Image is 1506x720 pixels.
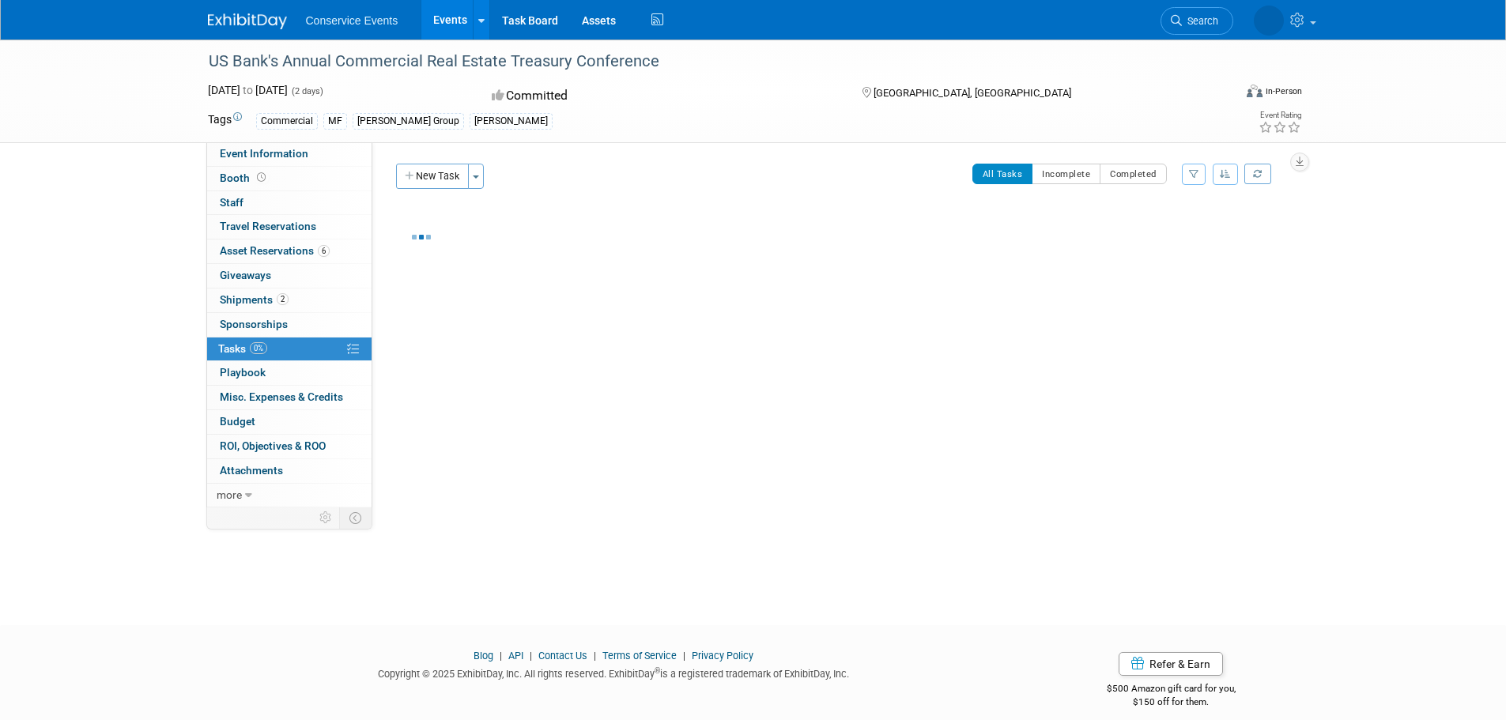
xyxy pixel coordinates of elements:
a: Privacy Policy [692,650,753,662]
button: All Tasks [972,164,1033,184]
div: In-Person [1265,85,1302,97]
span: ROI, Objectives & ROO [220,439,326,452]
button: Completed [1100,164,1167,184]
a: Misc. Expenses & Credits [207,386,372,409]
button: Incomplete [1032,164,1100,184]
a: API [508,650,523,662]
a: ROI, Objectives & ROO [207,435,372,458]
a: Playbook [207,361,372,385]
span: Tasks [218,342,267,355]
div: Committed [487,82,836,110]
span: Search [1182,15,1218,27]
span: 2 [277,293,289,305]
td: Personalize Event Tab Strip [312,507,340,528]
div: [PERSON_NAME] [470,113,553,130]
a: Attachments [207,459,372,483]
a: Booth [207,167,372,190]
div: [PERSON_NAME] Group [353,113,464,130]
span: (2 days) [290,86,323,96]
span: Misc. Expenses & Credits [220,390,343,403]
span: to [240,84,255,96]
img: loading... [412,235,431,239]
span: Booth [220,172,269,184]
a: Terms of Service [602,650,677,662]
div: $150 off for them. [1044,695,1299,709]
a: Refer & Earn [1119,652,1223,676]
a: Travel Reservations [207,215,372,239]
button: New Task [396,164,469,189]
div: Event Format [1140,82,1303,106]
span: [DATE] [DATE] [208,84,288,96]
span: | [679,650,689,662]
a: Event Information [207,142,372,166]
span: Conservice Events [306,14,398,27]
span: | [496,650,506,662]
a: Sponsorships [207,313,372,337]
span: Sponsorships [220,318,288,330]
span: 6 [318,245,330,257]
a: Refresh [1244,164,1271,184]
a: more [207,484,372,507]
div: $500 Amazon gift card for you, [1044,672,1299,708]
a: Contact Us [538,650,587,662]
a: Search [1161,7,1233,35]
a: Blog [474,650,493,662]
span: Giveaways [220,269,271,281]
span: | [526,650,536,662]
a: Staff [207,191,372,215]
a: Tasks0% [207,337,372,361]
img: Monica Barnson [1254,6,1284,36]
a: Budget [207,410,372,434]
sup: ® [655,666,660,675]
span: [GEOGRAPHIC_DATA], [GEOGRAPHIC_DATA] [874,87,1071,99]
td: Toggle Event Tabs [339,507,372,528]
span: Attachments [220,464,283,477]
a: Giveaways [207,264,372,288]
span: 0% [250,342,267,354]
span: Event Information [220,147,308,160]
div: Event Rating [1259,111,1301,119]
span: more [217,488,242,501]
span: | [590,650,600,662]
div: US Bank's Annual Commercial Real Estate Treasury Conference [203,47,1210,76]
div: MF [323,113,347,130]
a: Asset Reservations6 [207,239,372,263]
span: Budget [220,415,255,428]
div: Commercial [256,113,318,130]
span: Staff [220,196,243,209]
img: Format-Inperson.png [1247,85,1263,97]
span: Asset Reservations [220,244,330,257]
span: Shipments [220,293,289,306]
span: Booth not reserved yet [254,172,269,183]
img: ExhibitDay [208,13,287,29]
span: Travel Reservations [220,220,316,232]
a: Shipments2 [207,288,372,312]
td: Tags [208,111,242,130]
div: Copyright © 2025 ExhibitDay, Inc. All rights reserved. ExhibitDay is a registered trademark of Ex... [208,663,1021,681]
span: Playbook [220,366,266,379]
